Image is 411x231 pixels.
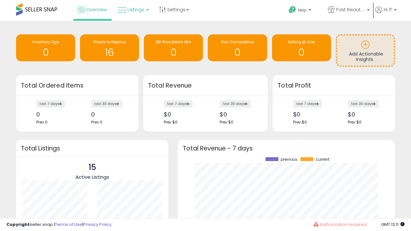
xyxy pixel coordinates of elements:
h3: Total Profit [277,81,390,90]
span: Prev: $0 [220,119,233,125]
div: $0 [293,111,329,118]
h1: 0 [19,47,72,58]
span: Prev: $0 [293,119,307,125]
i: Get Help [288,6,296,14]
a: Terms of Use [55,221,82,227]
div: 0 [36,111,72,118]
span: Listings [127,6,144,13]
span: Selling @ Max [288,39,315,45]
strong: Copyright [6,221,30,227]
h1: 0 [147,47,200,58]
label: last 7 days [36,100,65,107]
span: current [316,157,329,162]
h3: Total Listings [21,146,163,151]
h1: 16 [83,47,136,58]
span: Prev: 0 [36,119,48,125]
div: $0 [164,111,201,118]
span: Prev: $0 [348,119,362,125]
span: Overview [86,6,107,13]
a: Add Actionable Insights [337,35,394,66]
a: BB Price Below Min 0 [144,34,203,61]
span: Inventory Age [32,39,59,45]
div: 0 [91,111,127,118]
span: Active Listings [75,174,109,180]
label: last 30 days [91,100,122,107]
a: Hi IT [375,6,397,21]
h1: 0 [275,47,328,58]
label: last 30 days [348,100,379,107]
span: Needs to Reprice [93,39,126,45]
label: last 7 days [164,100,193,107]
a: Privacy Policy [83,221,111,227]
div: seller snap | | [6,222,111,228]
div: $0 [220,111,257,118]
span: 2025-08-17 13:11 GMT [381,221,405,227]
a: Selling @ Max 0 [272,34,331,61]
h3: Total Revenue [148,81,263,90]
div: $0 [348,111,384,118]
a: Non Competitive 0 [208,34,267,61]
span: Prev: $0 [164,119,178,125]
label: last 30 days [220,100,251,107]
span: BB Price Below Min [156,39,191,45]
span: Fast Beauty ([GEOGRAPHIC_DATA]) [336,6,365,13]
span: previous [281,157,297,162]
a: Needs to Reprice 16 [80,34,139,61]
span: Help [298,7,307,13]
h3: Total Revenue - 7 days [183,146,390,151]
a: Help [284,1,322,21]
p: 15 [75,161,109,174]
span: Non Competitive [221,39,254,45]
a: Inventory Age 0 [16,34,75,61]
span: Add Actionable Insights [349,51,383,63]
label: last 7 days [293,100,322,107]
h3: Total Ordered Items [21,81,134,90]
span: Prev: 0 [91,119,102,125]
span: Hi IT [384,6,392,13]
h1: 0 [211,47,264,58]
